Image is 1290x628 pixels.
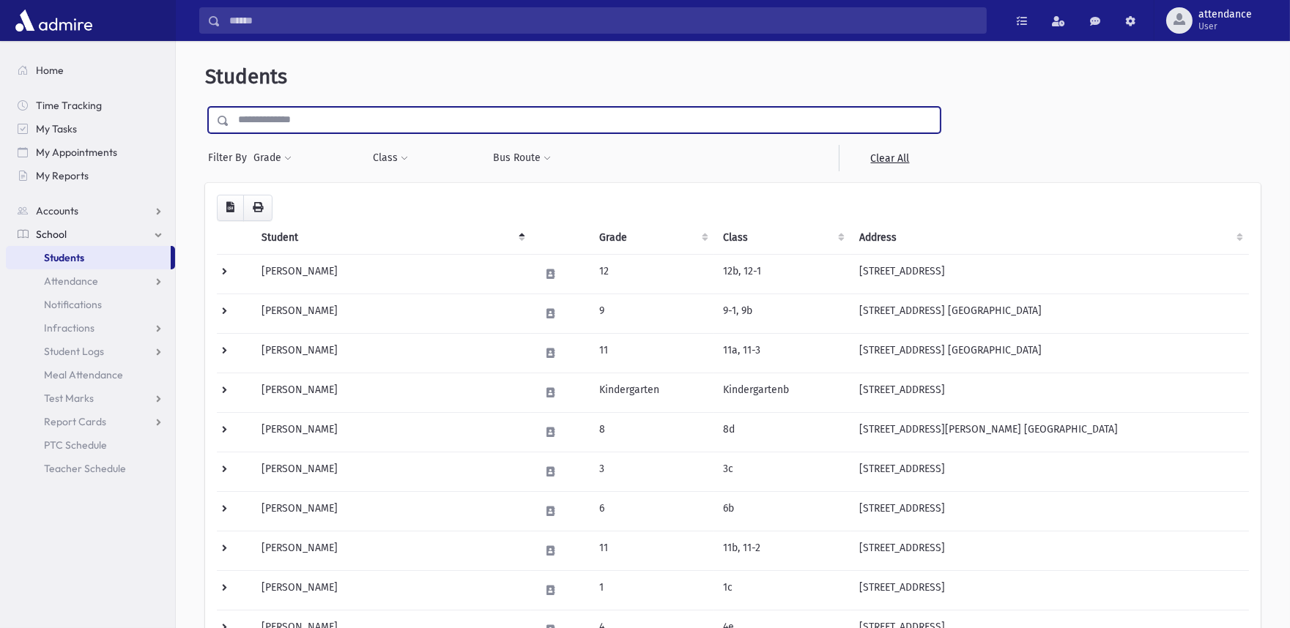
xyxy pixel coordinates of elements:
[492,145,552,171] button: Bus Route
[6,457,175,480] a: Teacher Schedule
[253,491,532,531] td: [PERSON_NAME]
[6,117,175,141] a: My Tasks
[44,321,94,334] span: Infractions
[44,368,123,381] span: Meal Attendance
[714,412,850,452] td: 8d
[253,412,532,452] td: [PERSON_NAME]
[714,531,850,570] td: 11b, 11-2
[208,150,253,165] span: Filter By
[590,333,714,373] td: 11
[850,221,1249,255] th: Address: activate to sort column ascending
[12,6,96,35] img: AdmirePro
[253,531,532,570] td: [PERSON_NAME]
[36,122,77,135] span: My Tasks
[6,199,175,223] a: Accounts
[850,294,1249,333] td: [STREET_ADDRESS] [GEOGRAPHIC_DATA]
[253,254,532,294] td: [PERSON_NAME]
[590,373,714,412] td: Kindergarten
[6,433,175,457] a: PTC Schedule
[44,415,106,428] span: Report Cards
[6,386,175,410] a: Test Marks
[850,570,1249,610] td: [STREET_ADDRESS]
[850,491,1249,531] td: [STREET_ADDRESS]
[850,531,1249,570] td: [STREET_ADDRESS]
[6,340,175,363] a: Student Logs
[590,221,714,255] th: Grade: activate to sort column ascending
[253,373,532,412] td: [PERSON_NAME]
[6,269,175,293] a: Attendance
[243,195,273,221] button: Print
[253,570,532,610] td: [PERSON_NAME]
[205,64,287,89] span: Students
[44,274,98,288] span: Attendance
[44,298,102,311] span: Notifications
[714,373,850,412] td: Kindergartenb
[850,333,1249,373] td: [STREET_ADDRESS] [GEOGRAPHIC_DATA]
[6,59,175,82] a: Home
[850,412,1249,452] td: [STREET_ADDRESS][PERSON_NAME] [GEOGRAPHIC_DATA]
[36,169,89,182] span: My Reports
[220,7,986,34] input: Search
[590,531,714,570] td: 11
[1198,20,1252,32] span: User
[44,345,104,358] span: Student Logs
[590,452,714,491] td: 3
[839,145,941,171] a: Clear All
[6,94,175,117] a: Time Tracking
[36,146,117,159] span: My Appointments
[590,412,714,452] td: 8
[714,254,850,294] td: 12b, 12-1
[6,410,175,433] a: Report Cards
[6,141,175,164] a: My Appointments
[714,570,850,610] td: 1c
[6,363,175,386] a: Meal Attendance
[253,452,532,491] td: [PERSON_NAME]
[850,373,1249,412] td: [STREET_ADDRESS]
[714,333,850,373] td: 11a, 11-3
[217,195,244,221] button: CSV
[36,228,67,241] span: School
[44,251,84,264] span: Students
[850,452,1249,491] td: [STREET_ADDRESS]
[253,333,532,373] td: [PERSON_NAME]
[1198,9,1252,20] span: attendance
[6,164,175,187] a: My Reports
[714,491,850,531] td: 6b
[850,254,1249,294] td: [STREET_ADDRESS]
[253,145,292,171] button: Grade
[6,246,171,269] a: Students
[6,223,175,246] a: School
[253,294,532,333] td: [PERSON_NAME]
[6,316,175,340] a: Infractions
[590,570,714,610] td: 1
[36,64,64,77] span: Home
[590,254,714,294] td: 12
[590,294,714,333] td: 9
[36,99,102,112] span: Time Tracking
[6,293,175,316] a: Notifications
[372,145,409,171] button: Class
[44,462,126,475] span: Teacher Schedule
[253,221,532,255] th: Student: activate to sort column descending
[714,221,850,255] th: Class: activate to sort column ascending
[36,204,78,217] span: Accounts
[44,392,94,405] span: Test Marks
[590,491,714,531] td: 6
[44,438,107,452] span: PTC Schedule
[714,452,850,491] td: 3c
[714,294,850,333] td: 9-1, 9b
